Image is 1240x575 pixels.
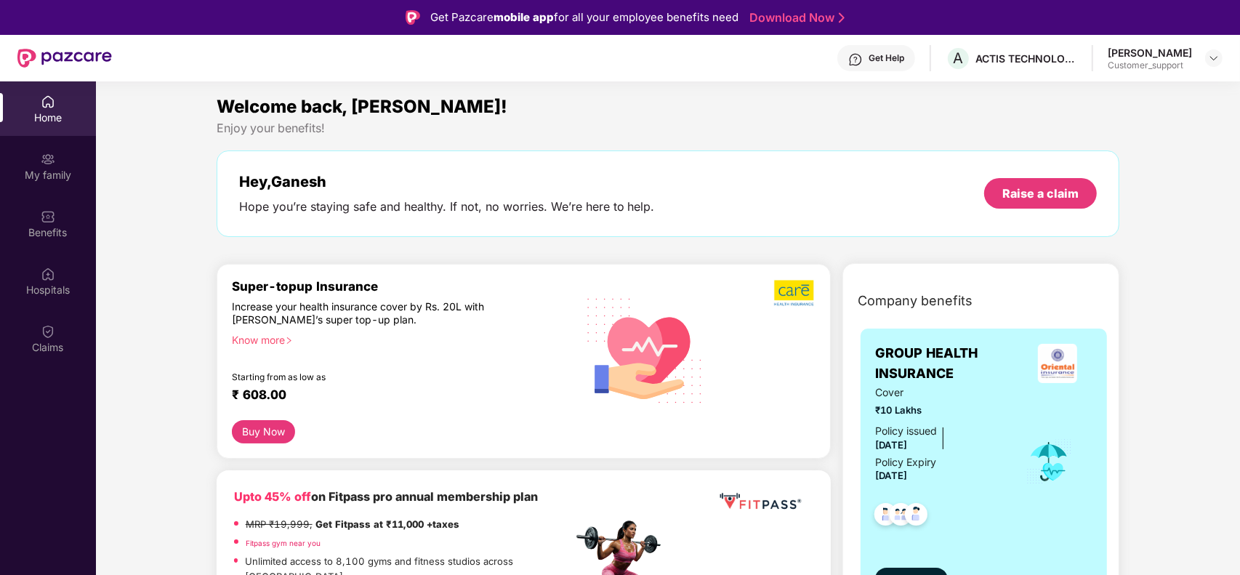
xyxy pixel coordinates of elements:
[898,499,934,534] img: svg+xml;base64,PHN2ZyB4bWxucz0iaHR0cDovL3d3dy53My5vcmcvMjAwMC9zdmciIHdpZHRoPSI0OC45NDMiIGhlaWdodD...
[1108,46,1192,60] div: [PERSON_NAME]
[749,10,840,25] a: Download Now
[875,454,936,470] div: Policy Expiry
[246,518,313,530] del: MRP ₹19,999,
[1108,60,1192,71] div: Customer_support
[217,96,507,117] span: Welcome back, [PERSON_NAME]!
[875,439,907,451] span: [DATE]
[232,420,295,443] button: Buy Now
[1208,52,1220,64] img: svg+xml;base64,PHN2ZyBpZD0iRHJvcGRvd24tMzJ4MzIiIHhtbG5zPSJodHRwOi8vd3d3LnczLm9yZy8yMDAwL3N2ZyIgd2...
[239,173,655,190] div: Hey, Ganesh
[774,279,816,307] img: b5dec4f62d2307b9de63beb79f102df3.png
[41,209,55,224] img: svg+xml;base64,PHN2ZyBpZD0iQmVuZWZpdHMiIHhtbG5zPSJodHRwOi8vd3d3LnczLm9yZy8yMDAwL3N2ZyIgd2lkdGg9Ij...
[868,499,903,534] img: svg+xml;base64,PHN2ZyB4bWxucz0iaHR0cDovL3d3dy53My5vcmcvMjAwMC9zdmciIHdpZHRoPSI0OC45NDMiIGhlaWdodD...
[869,52,904,64] div: Get Help
[839,10,845,25] img: Stroke
[883,499,919,534] img: svg+xml;base64,PHN2ZyB4bWxucz0iaHR0cDovL3d3dy53My5vcmcvMjAwMC9zdmciIHdpZHRoPSI0OC45MTUiIGhlaWdodD...
[858,291,973,311] span: Company benefits
[1038,344,1077,383] img: insurerLogo
[285,337,293,345] span: right
[239,199,655,214] div: Hope you’re staying safe and healthy. If not, no worries. We’re here to help.
[232,279,573,294] div: Super-topup Insurance
[17,49,112,68] img: New Pazcare Logo
[41,95,55,109] img: svg+xml;base64,PHN2ZyBpZD0iSG9tZSIgeG1sbnM9Imh0dHA6Ly93d3cudzMub3JnLzIwMDAvc3ZnIiB3aWR0aD0iMjAiIG...
[232,300,510,327] div: Increase your health insurance cover by Rs. 20L with [PERSON_NAME]’s super top-up plan.
[875,403,1006,418] span: ₹10 Lakhs
[717,488,804,515] img: fppp.png
[848,52,863,67] img: svg+xml;base64,PHN2ZyBpZD0iSGVscC0zMngzMiIgeG1sbnM9Imh0dHA6Ly93d3cudzMub3JnLzIwMDAvc3ZnIiB3aWR0aD...
[41,152,55,166] img: svg+xml;base64,PHN2ZyB3aWR0aD0iMjAiIGhlaWdodD0iMjAiIHZpZXdCb3g9IjAgMCAyMCAyMCIgZmlsbD0ibm9uZSIgeG...
[406,10,420,25] img: Logo
[217,121,1120,136] div: Enjoy your benefits!
[234,489,538,504] b: on Fitpass pro annual membership plan
[1026,438,1073,486] img: icon
[41,267,55,281] img: svg+xml;base64,PHN2ZyBpZD0iSG9zcGl0YWxzIiB4bWxucz0iaHR0cDovL3d3dy53My5vcmcvMjAwMC9zdmciIHdpZHRoPS...
[494,10,554,24] strong: mobile app
[875,470,907,481] span: [DATE]
[234,489,311,504] b: Upto 45% off
[232,387,558,405] div: ₹ 608.00
[576,279,714,420] img: svg+xml;base64,PHN2ZyB4bWxucz0iaHR0cDovL3d3dy53My5vcmcvMjAwMC9zdmciIHhtbG5zOnhsaW5rPSJodHRwOi8vd3...
[430,9,738,26] div: Get Pazcare for all your employee benefits need
[1002,185,1079,201] div: Raise a claim
[875,343,1022,385] span: GROUP HEALTH INSURANCE
[875,385,1006,401] span: Cover
[232,334,564,344] div: Know more
[954,49,964,67] span: A
[232,371,511,382] div: Starting from as low as
[246,539,321,547] a: Fitpass gym near you
[875,423,937,439] div: Policy issued
[41,324,55,339] img: svg+xml;base64,PHN2ZyBpZD0iQ2xhaW0iIHhtbG5zPSJodHRwOi8vd3d3LnczLm9yZy8yMDAwL3N2ZyIgd2lkdGg9IjIwIi...
[975,52,1077,65] div: ACTIS TECHNOLOGIES PRIVATE LIMITED
[315,518,459,530] strong: Get Fitpass at ₹11,000 +taxes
